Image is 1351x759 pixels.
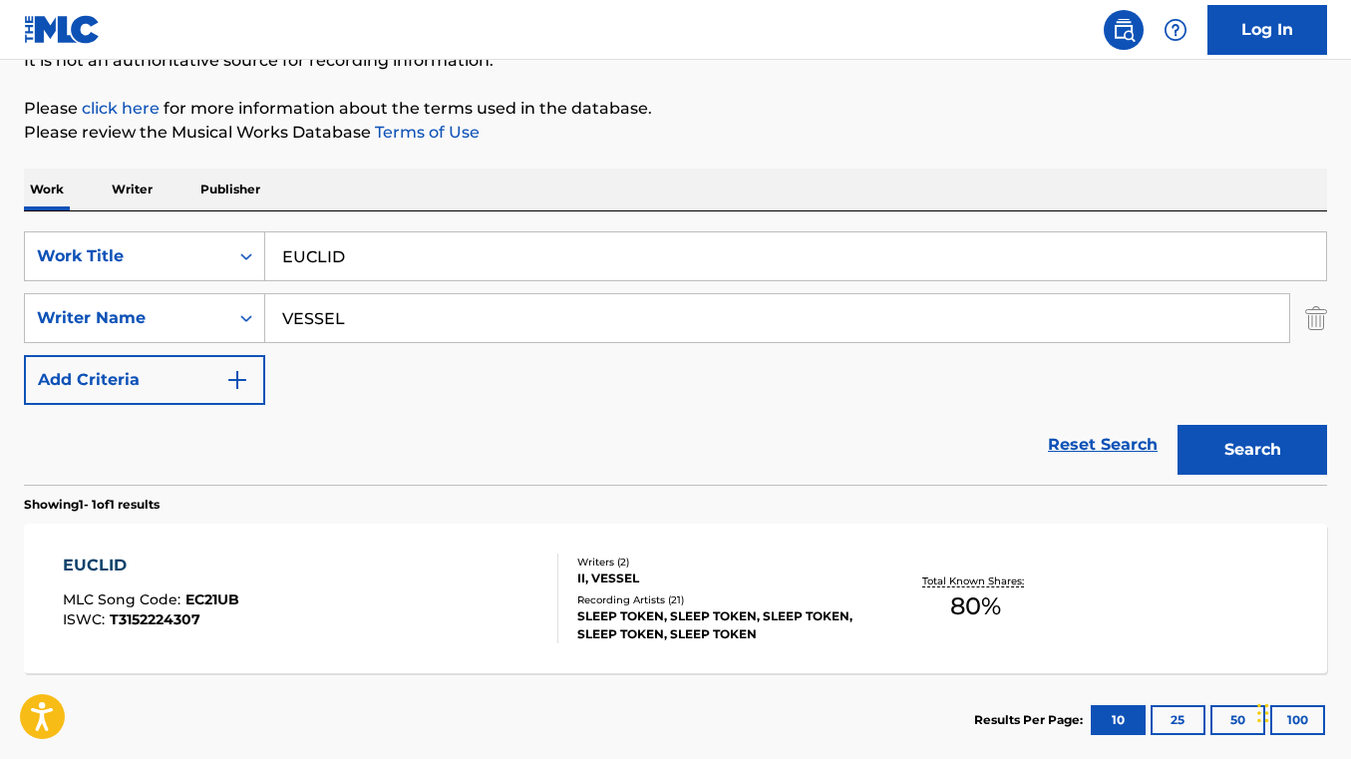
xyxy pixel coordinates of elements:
[24,524,1327,673] a: EUCLIDMLC Song Code:EC21UBISWC:T3152224307Writers (2)II, VESSELRecording Artists (21)SLEEP TOKEN,...
[1207,5,1327,55] a: Log In
[194,169,266,210] p: Publisher
[24,355,265,405] button: Add Criteria
[1305,293,1327,343] img: Delete Criterion
[82,99,160,118] a: click here
[1104,10,1144,50] a: Public Search
[24,121,1327,145] p: Please review the Musical Works Database
[1151,705,1205,735] button: 25
[37,244,216,268] div: Work Title
[1210,705,1265,735] button: 50
[110,610,200,628] span: T3152224307
[63,610,110,628] span: ISWC :
[63,554,239,577] div: EUCLID
[371,123,480,142] a: Terms of Use
[24,97,1327,121] p: Please for more information about the terms used in the database.
[1112,18,1136,42] img: search
[1038,423,1168,467] a: Reset Search
[24,231,1327,485] form: Search Form
[1251,663,1351,759] iframe: Chat Widget
[225,368,249,392] img: 9d2ae6d4665cec9f34b9.svg
[1178,425,1327,475] button: Search
[1257,683,1269,743] div: Drag
[24,49,1327,73] p: It is not an authoritative source for recording information.
[577,607,867,643] div: SLEEP TOKEN, SLEEP TOKEN, SLEEP TOKEN, SLEEP TOKEN, SLEEP TOKEN
[1156,10,1195,50] div: Help
[63,590,185,608] span: MLC Song Code :
[950,588,1001,624] span: 80 %
[1091,705,1146,735] button: 10
[577,555,867,569] div: Writers ( 2 )
[106,169,159,210] p: Writer
[24,169,70,210] p: Work
[185,590,239,608] span: EC21UB
[37,306,216,330] div: Writer Name
[24,496,160,514] p: Showing 1 - 1 of 1 results
[24,15,101,44] img: MLC Logo
[974,711,1088,729] p: Results Per Page:
[577,569,867,587] div: II, VESSEL
[1164,18,1187,42] img: help
[577,592,867,607] div: Recording Artists ( 21 )
[922,573,1029,588] p: Total Known Shares:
